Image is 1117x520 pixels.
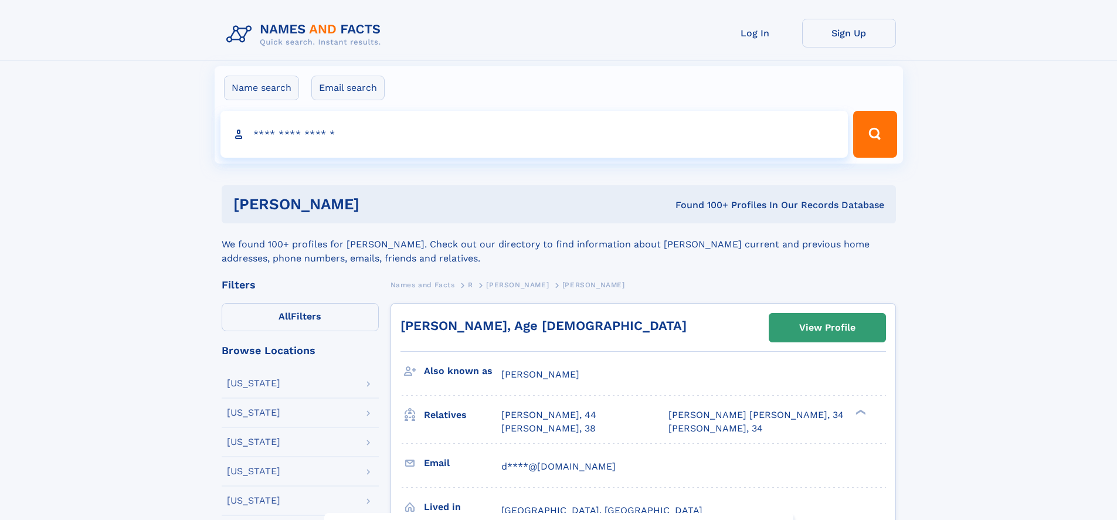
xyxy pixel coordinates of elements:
[501,505,702,516] span: [GEOGRAPHIC_DATA], [GEOGRAPHIC_DATA]
[222,345,379,356] div: Browse Locations
[424,405,501,425] h3: Relatives
[708,19,802,47] a: Log In
[233,197,518,212] h1: [PERSON_NAME]
[424,361,501,381] h3: Also known as
[562,281,625,289] span: [PERSON_NAME]
[227,467,280,476] div: [US_STATE]
[853,111,897,158] button: Search Button
[391,277,455,292] a: Names and Facts
[222,19,391,50] img: Logo Names and Facts
[468,277,473,292] a: R
[486,281,549,289] span: [PERSON_NAME]
[802,19,896,47] a: Sign Up
[501,409,596,422] a: [PERSON_NAME], 44
[501,369,579,380] span: [PERSON_NAME]
[220,111,848,158] input: search input
[279,311,291,322] span: All
[222,280,379,290] div: Filters
[424,453,501,473] h3: Email
[769,314,885,342] a: View Profile
[424,497,501,517] h3: Lived in
[227,379,280,388] div: [US_STATE]
[668,409,844,422] a: [PERSON_NAME] [PERSON_NAME], 34
[222,303,379,331] label: Filters
[486,277,549,292] a: [PERSON_NAME]
[227,496,280,505] div: [US_STATE]
[853,409,867,416] div: ❯
[517,199,884,212] div: Found 100+ Profiles In Our Records Database
[222,223,896,266] div: We found 100+ profiles for [PERSON_NAME]. Check out our directory to find information about [PERS...
[501,422,596,435] a: [PERSON_NAME], 38
[227,408,280,417] div: [US_STATE]
[311,76,385,100] label: Email search
[224,76,299,100] label: Name search
[468,281,473,289] span: R
[799,314,855,341] div: View Profile
[400,318,687,333] a: [PERSON_NAME], Age [DEMOGRAPHIC_DATA]
[227,437,280,447] div: [US_STATE]
[668,422,763,435] a: [PERSON_NAME], 34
